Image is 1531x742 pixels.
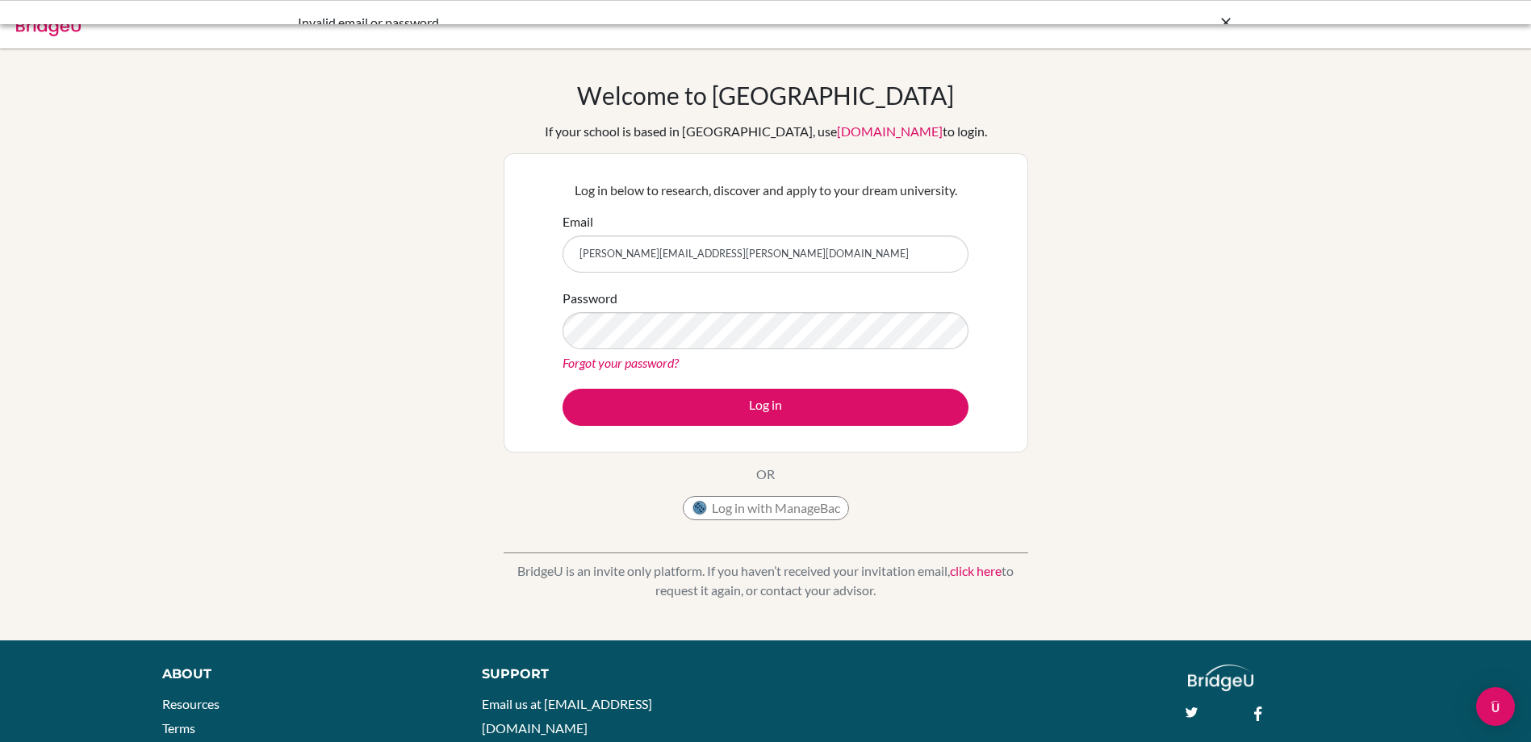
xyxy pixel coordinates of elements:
button: Log in with ManageBac [683,496,849,520]
div: Open Intercom Messenger [1476,687,1515,726]
div: About [162,665,445,684]
div: If your school is based in [GEOGRAPHIC_DATA], use to login. [545,122,987,141]
p: BridgeU is an invite only platform. If you haven’t received your invitation email, to request it ... [504,561,1028,600]
img: logo_white@2x-f4f0deed5e89b7ecb1c2cc34c3e3d731f90f0f143d5ea2071677605dd97b5244.png [1188,665,1253,691]
h1: Welcome to [GEOGRAPHIC_DATA] [577,81,954,110]
p: Log in below to research, discover and apply to your dream university. [563,181,968,200]
button: Log in [563,389,968,426]
label: Password [563,289,617,308]
a: [DOMAIN_NAME] [837,123,943,139]
div: Support [482,665,747,684]
label: Email [563,212,593,231]
a: Terms [162,720,195,736]
a: click here [950,563,1002,578]
a: Forgot your password? [563,355,679,370]
a: Email us at [EMAIL_ADDRESS][DOMAIN_NAME] [482,696,652,736]
div: Invalid email or password. [298,13,992,32]
p: OR [756,465,775,484]
a: Resources [162,696,220,711]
